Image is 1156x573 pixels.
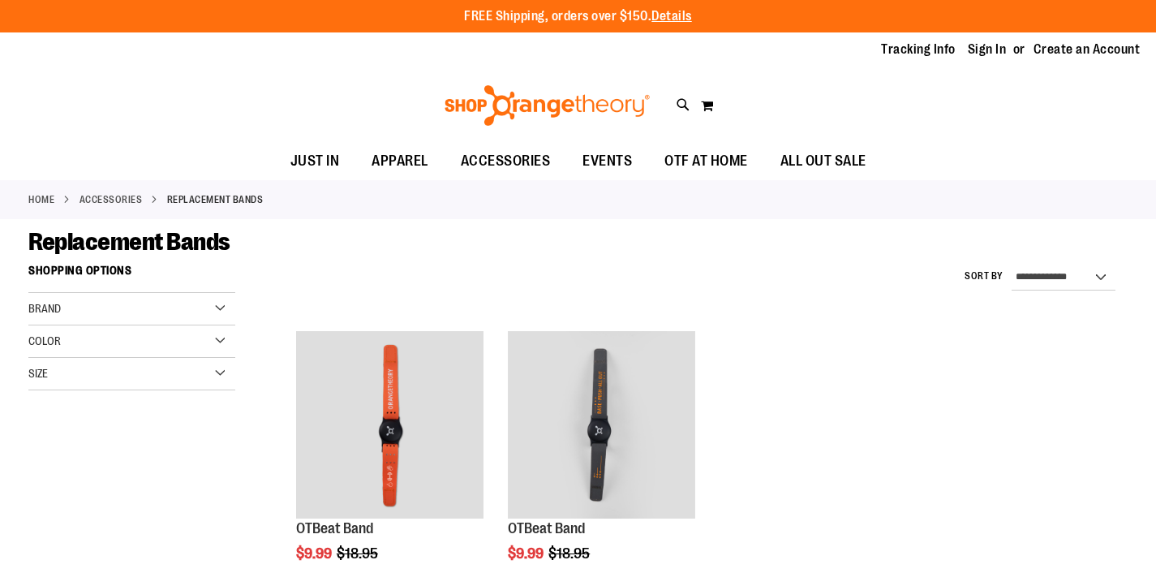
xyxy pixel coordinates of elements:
[296,331,483,521] a: OTBeat Band
[372,143,428,179] span: APPAREL
[167,192,264,207] strong: Replacement Bands
[508,520,585,536] a: OTBeat Band
[1034,41,1141,58] a: Create an Account
[582,143,632,179] span: EVENTS
[508,545,546,562] span: $9.99
[881,41,956,58] a: Tracking Info
[508,331,695,521] a: OTBeat Band
[28,256,235,293] strong: Shopping Options
[28,367,48,380] span: Size
[968,41,1007,58] a: Sign In
[664,143,748,179] span: OTF AT HOME
[548,545,592,562] span: $18.95
[508,331,695,519] img: OTBeat Band
[461,143,551,179] span: ACCESSORIES
[442,85,652,126] img: Shop Orangetheory
[965,269,1003,283] label: Sort By
[296,331,483,519] img: OTBeat Band
[28,228,230,256] span: Replacement Bands
[780,143,866,179] span: ALL OUT SALE
[28,192,54,207] a: Home
[290,143,340,179] span: JUST IN
[296,520,373,536] a: OTBeat Band
[337,545,380,562] span: $18.95
[28,302,61,315] span: Brand
[80,192,143,207] a: ACCESSORIES
[28,334,61,347] span: Color
[464,7,692,26] p: FREE Shipping, orders over $150.
[296,545,334,562] span: $9.99
[651,9,692,24] a: Details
